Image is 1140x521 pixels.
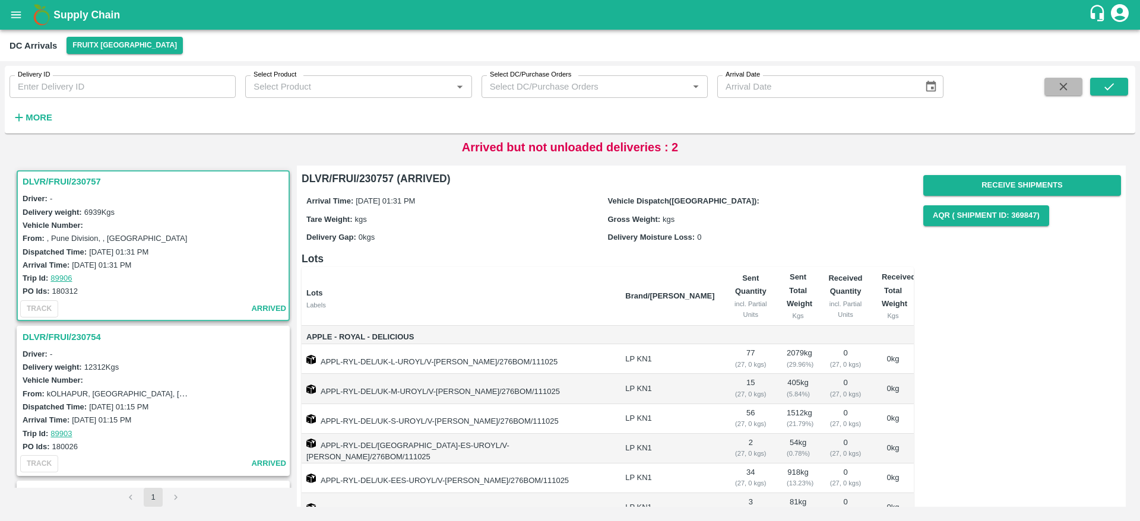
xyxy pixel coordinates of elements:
button: AQR ( Shipment Id: 369847) [923,205,1049,226]
td: LP KN1 [616,434,724,463]
span: Apple - Royal - Delicious [306,331,616,344]
td: 2079 kg [777,344,819,374]
h6: DLVR/FRUI/230757 (ARRIVED) [302,170,914,187]
span: kgs [355,215,367,224]
label: PO Ids: [23,287,50,296]
button: Open [688,79,704,94]
td: 1512 kg [777,404,819,434]
img: box [306,503,316,513]
b: Sent Quantity [735,274,767,296]
label: Delivery Moisture Loss: [608,233,695,242]
div: Labels [306,300,616,310]
label: Vehicle Dispatch([GEOGRAPHIC_DATA]): [608,196,759,205]
td: LP KN1 [616,374,724,404]
label: Vehicle Number: [23,376,83,385]
button: Select DC [66,37,183,54]
span: 0 kgs [359,233,375,242]
td: 0 [819,434,872,463]
td: APPL-RYL-DEL/UK-M-UROYL/V-[PERSON_NAME]/276BOM/111025 [302,374,616,404]
td: 0 [819,374,872,404]
input: Select Product [249,79,448,94]
div: Kgs [882,310,904,321]
label: [DATE] 01:31 PM [72,260,131,269]
label: PO Ids: [23,442,50,451]
td: 0 [819,344,872,374]
button: open drawer [2,1,30,28]
label: 6939 Kgs [84,208,115,217]
label: [DATE] 01:31 PM [89,247,148,256]
input: Select DC/Purchase Orders [485,79,669,94]
label: Delivery Gap: [306,233,356,242]
td: 0 kg [872,374,914,404]
input: Arrival Date [717,75,915,98]
span: - [50,194,52,203]
div: ( 21.79 %) [787,418,809,429]
div: ( 13.23 %) [787,478,809,488]
div: customer-support [1088,4,1109,26]
td: 34 [724,463,778,493]
td: 405 kg [777,374,819,404]
div: ( 27, 0 kgs) [734,448,768,459]
label: From: [23,234,45,243]
label: Delivery ID [18,70,50,80]
label: Delivery weight: [23,363,82,371]
label: 12312 Kgs [84,363,119,371]
td: 918 kg [777,463,819,493]
b: Lots [306,288,322,297]
div: ( 27, 0 kgs) [828,359,863,370]
div: account of current user [1109,2,1130,27]
td: LP KN1 [616,404,724,434]
nav: pagination navigation [119,488,187,507]
label: Arrival Time: [23,415,69,424]
img: box [306,385,316,394]
div: Kgs [787,310,809,321]
p: Arrived but not unloaded deliveries : 2 [462,138,679,156]
b: Received Quantity [828,274,862,296]
label: kOLHAPUR, [GEOGRAPHIC_DATA], [GEOGRAPHIC_DATA], [GEOGRAPHIC_DATA] [47,389,342,398]
button: Choose date [920,75,942,98]
label: Arrival Time: [306,196,353,205]
td: APPL-RYL-DEL/[GEOGRAPHIC_DATA]-ES-UROYL/V-[PERSON_NAME]/276BOM/111025 [302,434,616,463]
span: - [50,350,52,358]
button: Receive Shipments [923,175,1121,196]
label: Arrival Time: [23,260,69,269]
label: Tare Weight: [306,215,353,224]
strong: More [26,113,52,122]
img: box [306,439,316,448]
h3: DLVR/FRUI/230757 [23,174,287,189]
label: 180026 [52,442,78,451]
img: box [306,355,316,364]
label: Delivery weight: [23,208,82,217]
label: Driver: [23,350,47,358]
td: 0 kg [872,344,914,374]
h3: DLVR/FRUI/230754 [23,329,287,345]
label: Vehicle Number: [23,221,83,230]
td: APPL-RYL-DEL/UK-S-UROYL/V-[PERSON_NAME]/276BOM/111025 [302,404,616,434]
p: PURCHASE AT [GEOGRAPHIC_DATA] [147,485,287,501]
td: 0 kg [872,463,914,493]
b: Sent Total Weight [787,272,812,308]
button: page 1 [144,488,163,507]
div: ( 0.78 %) [787,448,809,459]
div: ( 5.84 %) [787,389,809,399]
span: arrived [251,302,286,316]
label: [DATE] 01:15 PM [89,402,148,411]
b: Brand/[PERSON_NAME] [625,291,714,300]
td: APPL-RYL-DEL/UK-EES-UROYL/V-[PERSON_NAME]/276BOM/111025 [302,463,616,493]
td: LP KN1 [616,463,724,493]
div: ( 27, 0 kgs) [828,448,863,459]
td: 15 [724,374,778,404]
span: arrived [251,457,286,471]
label: [DATE] 01:15 PM [72,415,131,424]
td: 0 [819,463,872,493]
span: [DATE] 01:31 PM [356,196,415,205]
td: 2 [724,434,778,463]
div: DC Arrivals [9,38,57,53]
div: ( 27, 0 kgs) [828,478,863,488]
img: logo [30,3,53,27]
a: 89903 [50,429,72,438]
a: 89906 [50,274,72,282]
td: LP KN1 [616,344,724,374]
div: ( 27, 0 kgs) [734,478,768,488]
input: Enter Delivery ID [9,75,236,98]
